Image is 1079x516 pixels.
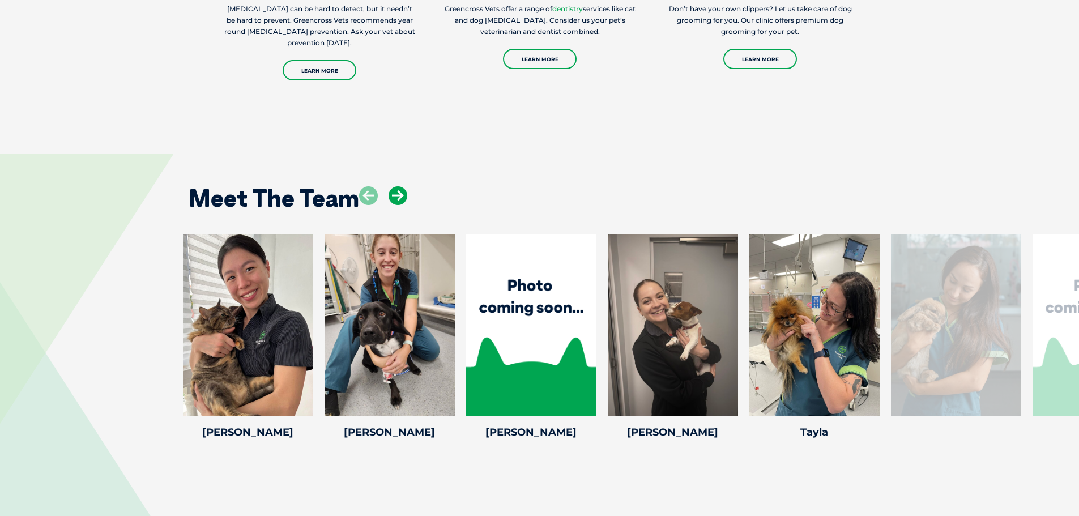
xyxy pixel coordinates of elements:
button: Search [1057,52,1068,63]
h2: Meet The Team [189,186,359,210]
p: Don’t have your own clippers? Let us take care of dog grooming for you. Our clinic offers premium... [663,3,858,37]
a: Learn More [283,60,356,80]
a: Learn More [503,49,577,69]
a: dentistry [552,5,583,13]
p: Greencross Vets offer a range of services like cat and dog [MEDICAL_DATA]. Consider us your pet’s... [443,3,637,37]
h4: [PERSON_NAME] [608,427,738,437]
h4: [PERSON_NAME] [325,427,455,437]
h4: Tayla [749,427,880,437]
h4: [PERSON_NAME] [466,427,596,437]
p: [MEDICAL_DATA] can be hard to detect, but it needn’t be hard to prevent. Greencross Vets recommen... [223,3,417,49]
a: Learn More [723,49,797,69]
h4: [PERSON_NAME] [183,427,313,437]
